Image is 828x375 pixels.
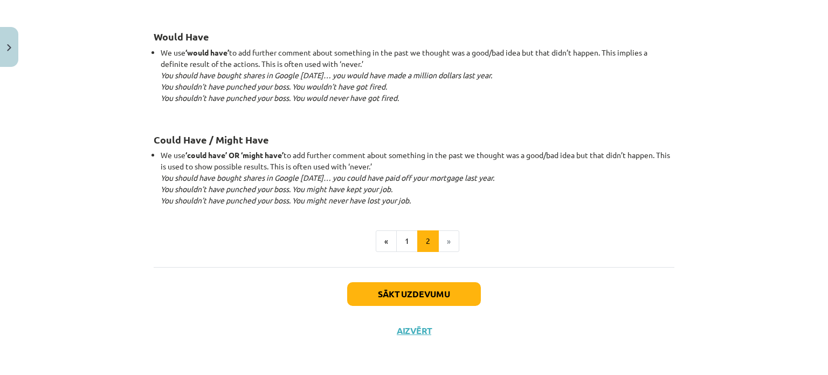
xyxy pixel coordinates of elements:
em: You shouldn’t have punched your boss. You might never have lost your job. [161,195,411,205]
em: You shouldn’t have punched your boss. You might have kept your job. [161,184,392,194]
button: « [376,230,397,252]
strong: ‘could have’ OR ‘might have’ [185,150,284,160]
em: You should have bought shares in Google [DATE]… you could have paid off your mortgage last year. [161,173,494,182]
em: You shouldn’t have punched your boss. You would never have got fired. [161,93,399,103]
nav: Page navigation example [154,230,674,252]
button: 1 [396,230,418,252]
button: Sākt uzdevumu [347,282,481,306]
button: 2 [417,230,439,252]
strong: Could Have / Might Have [154,133,269,146]
em: You shouldn’t have punched your boss. You wouldn’t have got fired. [161,81,387,91]
li: We use to add further comment about something in the past we thought was a good/bad idea but that... [161,47,674,115]
em: You should have bought shares in Google [DATE]… you would have made a million dollars last year. [161,70,492,80]
li: We use to add further comment about something in the past we thought was a good/bad idea but that... [161,149,674,206]
strong: ‘would have’ [185,47,229,57]
button: Aizvērt [394,325,434,336]
strong: Would Have [154,30,209,43]
img: icon-close-lesson-0947bae3869378f0d4975bcd49f059093ad1ed9edebbc8119c70593378902aed.svg [7,44,11,51]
